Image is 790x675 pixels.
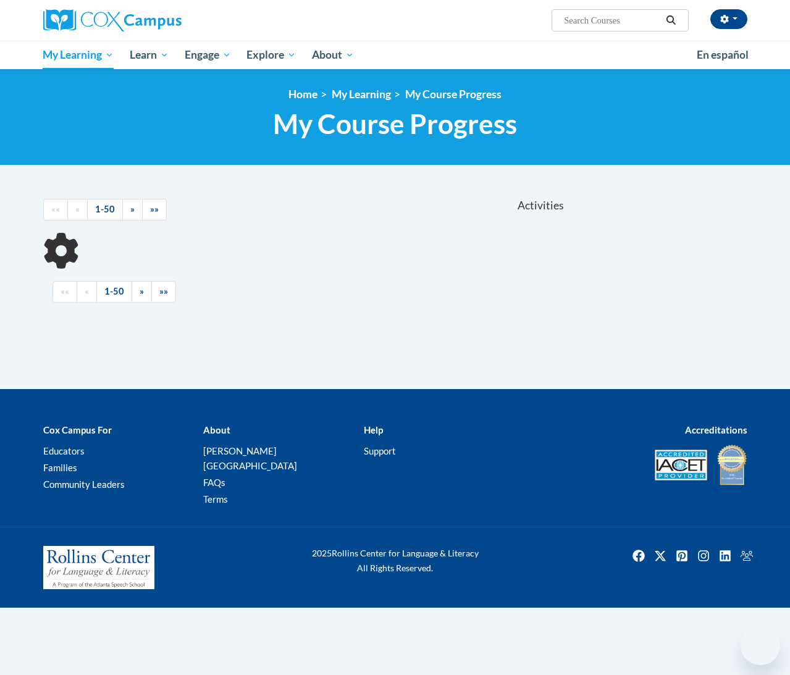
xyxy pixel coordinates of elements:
[364,445,396,456] a: Support
[122,41,177,69] a: Learn
[246,48,296,62] span: Explore
[130,48,169,62] span: Learn
[650,546,670,566] a: Twitter
[629,546,649,566] a: Facebook
[716,443,747,487] img: IDA® Accredited
[51,204,60,214] span: ««
[364,424,383,435] b: Help
[43,479,125,490] a: Community Leaders
[304,41,362,69] a: About
[694,546,713,566] img: Instagram icon
[85,286,89,296] span: «
[203,493,228,505] a: Terms
[140,286,144,296] span: »
[150,204,159,214] span: »»
[275,546,516,576] div: Rollins Center for Language & Literacy All Rights Reserved.
[142,199,167,220] a: End
[715,546,735,566] img: LinkedIn icon
[737,546,757,566] img: Facebook group icon
[332,88,391,101] a: My Learning
[67,199,88,220] a: Previous
[34,41,757,69] div: Main menu
[122,199,143,220] a: Next
[151,281,176,303] a: End
[75,204,80,214] span: «
[203,424,230,435] b: About
[312,548,332,558] span: 2025
[650,546,670,566] img: Twitter icon
[77,281,97,303] a: Previous
[43,48,114,62] span: My Learning
[685,424,747,435] b: Accreditations
[43,462,77,473] a: Families
[203,477,225,488] a: FAQs
[629,546,649,566] img: Facebook icon
[203,445,297,471] a: [PERSON_NAME][GEOGRAPHIC_DATA]
[288,88,317,101] a: Home
[518,199,564,212] span: Activities
[697,48,749,61] span: En español
[185,48,231,62] span: Engage
[655,450,707,480] img: Accredited IACET® Provider
[43,445,85,456] a: Educators
[662,13,680,28] button: Search
[130,204,135,214] span: »
[563,13,662,28] input: Search Courses
[672,546,692,566] img: Pinterest icon
[715,546,735,566] a: Linkedin
[694,546,713,566] a: Instagram
[43,199,68,220] a: Begining
[159,286,168,296] span: »»
[43,546,154,589] img: Rollins Center for Language & Literacy - A Program of the Atlanta Speech School
[672,546,692,566] a: Pinterest
[177,41,239,69] a: Engage
[53,281,77,303] a: Begining
[43,9,182,31] img: Cox Campus
[710,9,747,29] button: Account Settings
[741,626,780,665] iframe: Button to launch messaging window
[43,9,266,31] a: Cox Campus
[737,546,757,566] a: Facebook Group
[312,48,354,62] span: About
[96,281,132,303] a: 1-50
[689,42,757,68] a: En español
[132,281,152,303] a: Next
[35,41,122,69] a: My Learning
[405,88,502,101] a: My Course Progress
[61,286,69,296] span: ««
[238,41,304,69] a: Explore
[43,424,112,435] b: Cox Campus For
[87,199,123,220] a: 1-50
[273,107,517,140] span: My Course Progress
